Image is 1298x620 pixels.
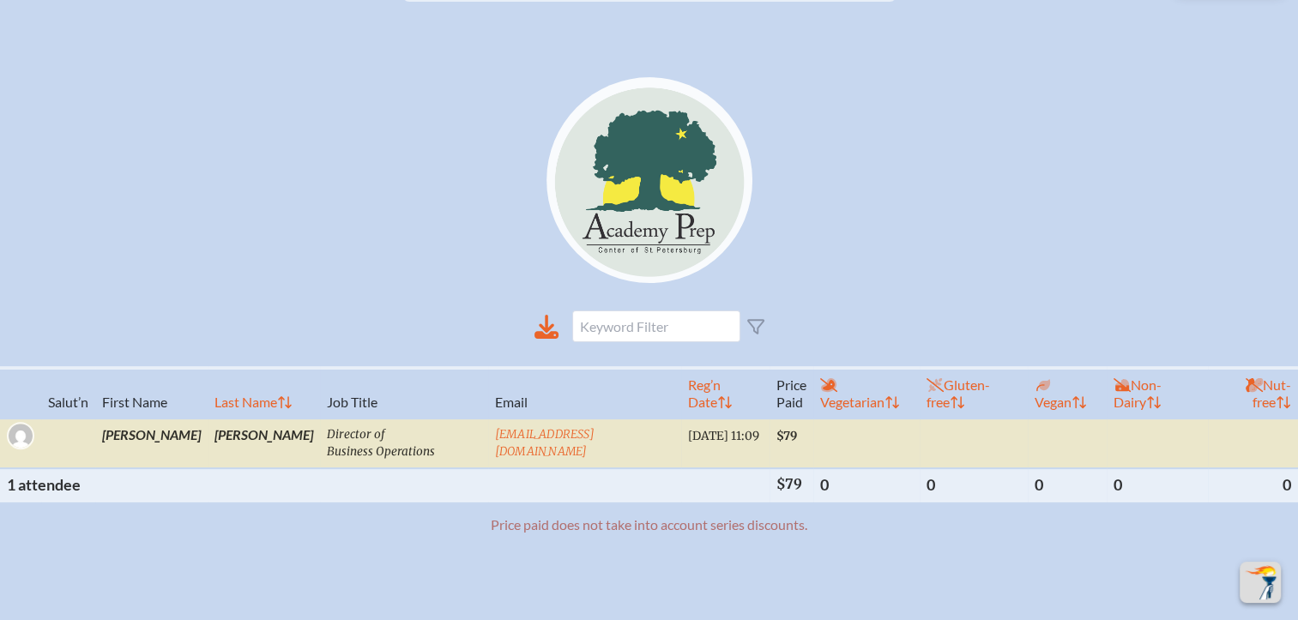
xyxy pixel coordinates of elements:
th: Last Name [208,368,320,418]
td: [PERSON_NAME] [95,418,208,468]
th: Vegan [1028,368,1107,418]
a: [EMAIL_ADDRESS][DOMAIN_NAME] [495,427,595,459]
th: First Name [95,368,208,418]
img: Gravatar [9,424,33,448]
span: $79 [776,429,797,443]
th: 0 [813,468,920,501]
th: 0 [920,468,1028,501]
th: Gluten-free [920,368,1028,418]
th: Nut-free [1208,368,1298,418]
th: Reg’n Date [681,368,770,418]
th: $79 [770,468,813,501]
span: [DATE] 11:09 [688,429,759,443]
img: To the top [1243,565,1277,599]
th: Salut’n [41,368,95,418]
th: Non-Dairy [1107,368,1208,418]
div: Download to CSV [534,315,558,340]
th: 0 [1028,468,1107,501]
img: Academy Prep Center of St. Petersburg [546,77,752,283]
th: Vegetarian [813,368,920,418]
input: Keyword Filter [572,310,740,342]
th: Email [488,368,681,418]
th: 0 [1208,468,1298,501]
button: Scroll Top [1240,562,1281,603]
td: Director of Business Operations [320,418,488,468]
th: 0 [1107,468,1208,501]
th: Price Paid [770,368,813,418]
th: Job Title [320,368,488,418]
td: [PERSON_NAME] [208,418,320,468]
